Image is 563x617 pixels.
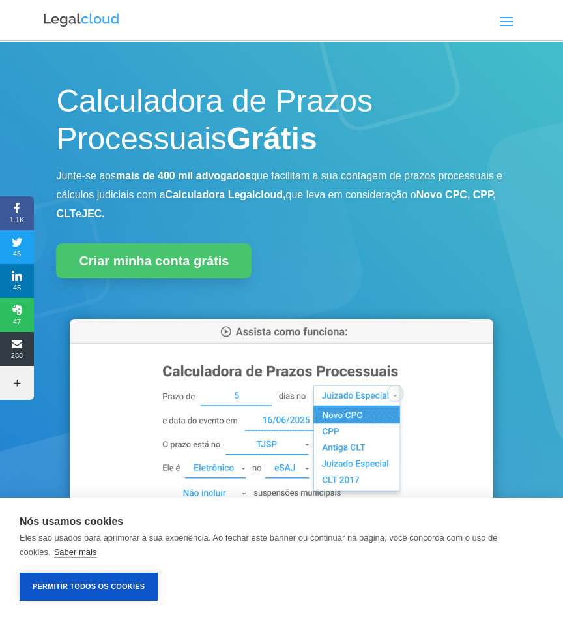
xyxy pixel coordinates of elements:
[56,189,496,219] b: Novo CPC, CPP, CLT
[56,167,506,223] p: Junte-se aos que facilitam a sua contagem de prazos processuais e cálculos judiciais com a que le...
[20,533,498,557] p: Eles são usados para aprimorar a sua experiência. Ao fechar este banner ou continuar na página, v...
[56,243,252,278] a: Criar minha conta grátis
[42,12,121,29] img: Logo da Legalcloud
[56,82,506,164] h1: Calculadora de Prazos Processuais
[20,516,123,527] strong: Nós usamos cookies
[54,547,97,558] a: Saber mais
[227,121,317,156] strong: Grátis
[166,189,286,200] b: Calculadora Legalcloud,
[116,170,251,181] b: mais de 400 mil advogados
[81,208,105,219] b: JEC.
[20,573,158,601] button: Permitir Todos os Cookies
[70,319,493,557] img: Calculadora de Prazos Processuais da Legalcloud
